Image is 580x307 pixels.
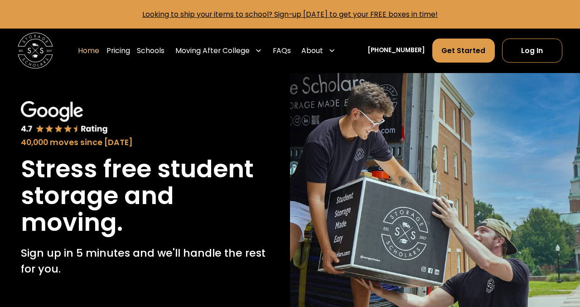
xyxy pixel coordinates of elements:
[21,136,269,148] div: 40,000 moves since [DATE]
[21,156,269,236] h1: Stress free student storage and moving.
[432,39,495,63] a: Get Started
[78,38,99,63] a: Home
[175,45,250,56] div: Moving After College
[301,45,323,56] div: About
[273,38,291,63] a: FAQs
[367,46,425,55] a: [PHONE_NUMBER]
[18,33,53,68] img: Storage Scholars main logo
[502,39,562,63] a: Log In
[106,38,130,63] a: Pricing
[142,10,438,19] a: Looking to ship your items to school? Sign-up [DATE] to get your FREE boxes in time!
[137,38,164,63] a: Schools
[21,101,108,134] img: Google 4.7 star rating
[21,245,269,277] p: Sign up in 5 minutes and we'll handle the rest for you.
